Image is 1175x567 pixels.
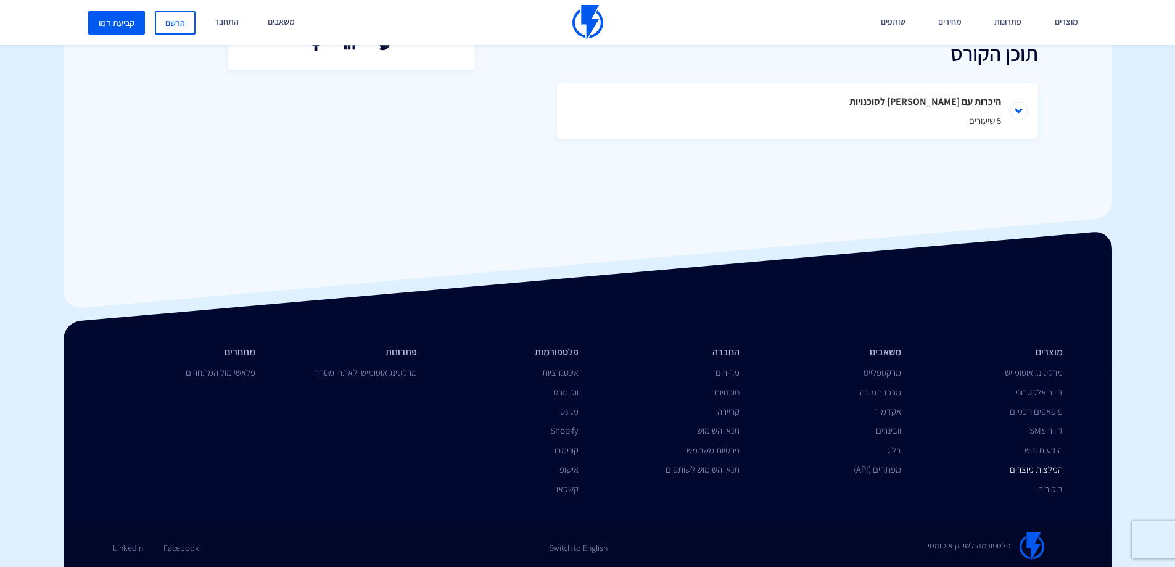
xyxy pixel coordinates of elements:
[864,366,901,378] a: מרקטפלייס
[1003,366,1063,378] a: מרקטינג אוטומיישן
[594,114,1001,127] span: 5 שיעורים
[715,366,740,378] a: מחירים
[555,444,579,456] a: קונימבו
[697,424,740,436] a: תנאי השימוש
[666,463,740,475] a: תנאי השימוש לשותפים
[113,532,143,554] a: Linkedin
[1037,483,1063,495] a: ביקורות
[854,463,901,475] a: מפתחים (API)
[558,405,579,417] a: מג'נטו
[274,346,417,360] li: פתרונות
[717,405,740,417] a: קריירה
[860,386,901,398] a: מרכז תמיכה
[874,405,901,417] a: אקדמיה
[1010,463,1063,475] a: המלצות מוצרים
[553,386,579,398] a: ווקומרס
[557,83,1038,139] li: היכרות עם [PERSON_NAME] לסוכנויות
[186,366,255,378] a: פלאשי מול המתחרים
[315,366,417,378] a: מרקטינג אוטומישן לאתרי מסחר
[312,39,320,51] a: שתף בפייסבוק
[344,39,355,51] a: שתף בלינקאדין
[435,346,579,360] li: פלטפורמות
[163,532,199,554] a: Facebook
[559,463,579,475] a: אישופ
[876,424,901,436] a: וובינרים
[1025,444,1063,456] a: הודעות פוש
[758,346,901,360] li: משאבים
[1029,424,1063,436] a: דיוור SMS
[920,346,1063,360] li: מוצרים
[887,444,901,456] a: בלוג
[1016,386,1063,398] a: דיוור אלקטרוני
[928,532,1044,561] a: פלטפורמה לשיווק אוטומטי
[542,366,579,378] a: אינטגרציות
[1020,532,1044,561] img: Flashy
[113,346,256,360] li: מתחרים
[549,532,608,554] a: Switch to English
[714,386,740,398] a: סוכנויות
[155,11,196,35] a: הרשם
[1010,405,1063,417] a: פופאפים חכמים
[556,483,579,495] a: קשקאו
[550,424,579,436] a: Shopify
[88,11,145,35] a: קביעת דמו
[379,39,391,51] a: שתף בטוויטר
[557,42,1038,65] h2: תוכן הקורס
[686,444,740,456] a: פרטיות משתמש
[597,346,740,360] li: החברה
